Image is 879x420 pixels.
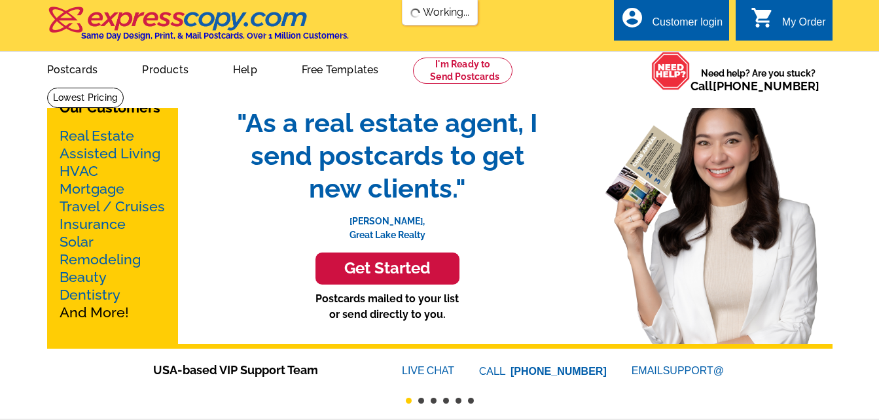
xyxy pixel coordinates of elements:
a: Free Templates [281,53,400,84]
a: Assisted Living [60,145,160,162]
button: 4 of 6 [443,398,449,404]
h3: Get Started [332,259,443,278]
img: help [651,52,691,90]
button: 2 of 6 [418,398,424,404]
a: Dentistry [60,287,120,303]
font: SUPPORT@ [663,363,726,379]
span: USA-based VIP Support Team [153,361,363,379]
span: "As a real estate agent, I send postcards to get new clients." [224,107,551,205]
a: Real Estate [60,128,134,144]
img: loading... [410,8,420,18]
span: Need help? Are you stuck? [691,67,826,93]
div: My Order [782,16,826,35]
a: Beauty [60,269,107,285]
div: Customer login [652,16,723,35]
a: account_circle Customer login [620,14,723,31]
a: Remodeling [60,251,141,268]
a: Mortgage [60,181,124,197]
font: LIVE [402,363,427,379]
button: 6 of 6 [468,398,474,404]
a: Help [212,53,278,84]
font: CALL [479,364,507,379]
a: HVAC [60,163,98,179]
i: shopping_cart [751,6,774,29]
a: [PHONE_NUMBER] [713,79,819,93]
a: Get Started [224,253,551,285]
a: Solar [60,234,94,250]
p: Postcards mailed to your list or send directly to you. [224,291,551,323]
span: Call [691,79,819,93]
a: [PHONE_NUMBER] [511,366,607,377]
p: [PERSON_NAME], Great Lake Realty [224,205,551,242]
a: Travel / Cruises [60,198,165,215]
a: EMAILSUPPORT@ [632,365,726,376]
a: LIVECHAT [402,365,454,376]
button: 1 of 6 [406,398,412,404]
button: 5 of 6 [456,398,461,404]
a: Products [121,53,209,84]
a: Same Day Design, Print, & Mail Postcards. Over 1 Million Customers. [47,16,349,41]
a: Insurance [60,216,126,232]
button: 3 of 6 [431,398,437,404]
p: And More! [60,127,166,321]
i: account_circle [620,6,644,29]
h4: Same Day Design, Print, & Mail Postcards. Over 1 Million Customers. [81,31,349,41]
a: shopping_cart My Order [751,14,826,31]
a: Postcards [26,53,119,84]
